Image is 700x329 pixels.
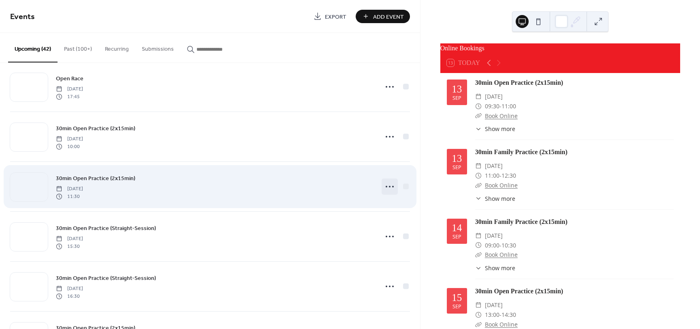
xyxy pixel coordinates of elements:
a: 30min Family Practice (2x15min) [475,148,568,155]
div: ​ [475,181,482,190]
button: Past (100+) [58,33,98,62]
span: 09:30 [485,101,499,111]
span: 12:30 [502,171,516,181]
div: ​ [475,161,482,171]
a: 30min Open Practice (2x15min) [56,124,135,133]
span: [DATE] [56,135,83,143]
span: - [499,101,502,111]
button: ​Show more [475,194,515,203]
span: [DATE] [485,231,503,241]
div: ​ [475,231,482,241]
span: [DATE] [56,285,83,292]
span: 11:00 [502,101,516,111]
div: 13 [452,153,462,163]
span: Show more [485,194,515,203]
a: 30min Family Practice (2x15min) [475,218,568,225]
div: 13 [452,84,462,94]
a: Book Online [485,181,518,189]
div: Sep [452,234,461,240]
div: ​ [475,92,482,101]
button: Submissions [135,33,180,62]
button: ​Show more [475,125,515,133]
span: 15:30 [56,243,83,250]
a: 30min Open Practice (Straight-Session) [56,273,156,283]
span: 13:00 [485,310,499,320]
div: ​ [475,310,482,320]
div: ​ [475,241,482,250]
span: 30min Open Practice (Straight-Session) [56,274,156,283]
span: - [499,310,502,320]
span: [DATE] [56,86,83,93]
button: Add Event [356,10,410,23]
div: Sep [452,165,461,170]
a: Export [307,10,352,23]
span: [DATE] [56,185,83,193]
span: Open Race [56,75,83,83]
div: 14 [452,223,462,233]
span: Show more [485,264,515,272]
button: Recurring [98,33,135,62]
div: ​ [475,264,482,272]
span: - [499,241,502,250]
span: [DATE] [56,235,83,243]
div: ​ [475,111,482,121]
a: Book Online [485,251,518,258]
a: Book Online [485,320,518,328]
div: ​ [475,125,482,133]
div: ​ [475,194,482,203]
button: ​Show more [475,264,515,272]
a: Open Race [56,74,83,83]
a: 30min Open Practice (Straight-Session) [56,224,156,233]
div: 15 [452,292,462,303]
span: [DATE] [485,300,503,310]
span: 30min Open Practice (2x15min) [56,174,135,183]
div: Sep [452,96,461,101]
span: 10:00 [56,143,83,150]
span: 16:30 [56,292,83,300]
span: Show more [485,125,515,133]
span: 11:00 [485,171,499,181]
span: 10:30 [502,241,516,250]
div: ​ [475,101,482,111]
a: 30min Open Practice (2x15min) [475,79,563,86]
span: [DATE] [485,92,503,101]
button: Upcoming (42) [8,33,58,62]
span: [DATE] [485,161,503,171]
span: - [499,171,502,181]
span: 14:30 [502,310,516,320]
div: ​ [475,250,482,260]
span: 17:45 [56,93,83,100]
span: Events [10,9,35,25]
span: 30min Open Practice (Straight-Session) [56,224,156,233]
div: Online Bookings [440,43,680,53]
div: ​ [475,171,482,181]
a: Book Online [485,112,518,120]
span: 11:30 [56,193,83,200]
span: Add Event [373,13,404,21]
div: Sep [452,304,461,310]
span: 09:00 [485,241,499,250]
a: 30min Open Practice (2x15min) [475,288,563,295]
div: ​ [475,300,482,310]
span: Export [325,13,346,21]
a: 30min Open Practice (2x15min) [56,174,135,183]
